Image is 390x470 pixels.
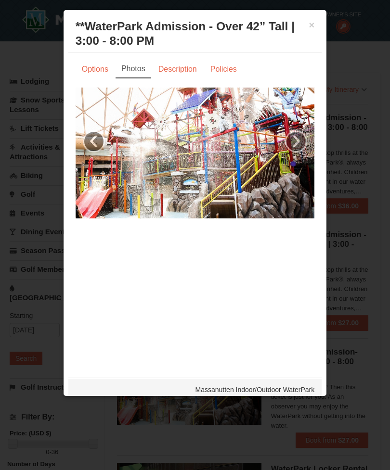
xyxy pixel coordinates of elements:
button: × [309,20,315,30]
a: Photos [116,60,151,78]
a: Policies [204,60,243,78]
a: Options [76,60,115,78]
a: Description [152,60,203,78]
h3: **WaterPark Admission - Over 42” Tall | 3:00 - 8:00 PM [76,19,315,48]
a: ‹ [83,130,105,152]
img: 6619917-1059-1d197f51.jpg [76,88,315,218]
a: › [285,130,307,152]
div: Massanutten Indoor/Outdoor WaterPark [68,378,322,402]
